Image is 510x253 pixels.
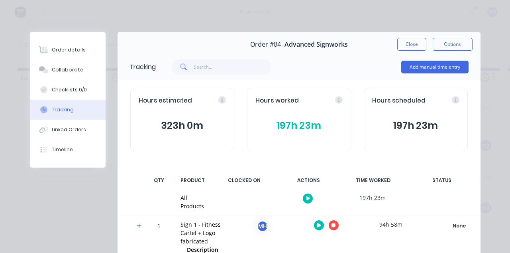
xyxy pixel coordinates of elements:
[30,40,106,60] button: Order details
[279,172,339,189] div: ACTIONS
[284,41,348,48] span: Advanced Signworks
[433,38,473,51] button: Options
[343,172,403,189] div: TIME WORKED
[52,66,83,73] div: Collaborate
[30,140,106,160] button: Timeline
[30,80,106,100] button: Checklists 0/0
[255,118,343,133] button: 197h 23m
[30,120,106,140] button: Linked Orders
[176,172,210,189] div: PRODUCT
[401,61,469,73] button: Add manual time entry
[52,146,73,153] div: Timeline
[257,220,269,232] div: MH
[430,220,488,231] button: None
[372,118,459,133] button: 197h 23m
[214,172,274,189] div: CLOCKED ON
[397,38,426,51] button: Close
[255,96,299,105] span: Hours worked
[361,215,421,233] div: 94h 58m
[52,106,74,113] div: Tracking
[129,62,156,72] div: Tracking
[343,189,402,207] div: 197h 23m
[139,118,226,133] button: 323h 0m
[147,172,171,189] div: QTY
[52,46,86,53] div: Order details
[139,96,192,105] span: Hours estimated
[30,100,106,120] button: Tracking
[180,194,204,210] div: All Products
[372,96,426,105] span: Hours scheduled
[52,126,86,133] div: Linked Orders
[250,41,284,48] span: Order #84 -
[194,59,271,75] input: Search...
[52,86,87,93] div: Checklists 0/0
[408,172,476,189] div: STATUS
[431,221,488,231] div: None
[30,60,106,80] button: Collaborate
[180,220,222,245] div: Sign 1 - Fitness Cartel + Logo fabricated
